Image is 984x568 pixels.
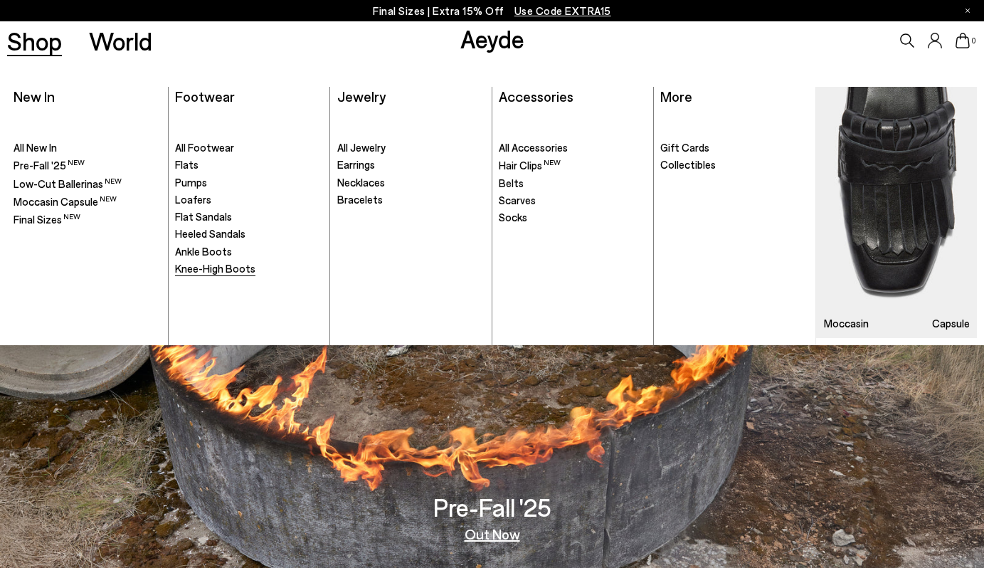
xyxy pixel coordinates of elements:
[175,158,199,171] span: Flats
[175,141,234,154] span: All Footwear
[499,194,646,208] a: Scarves
[824,318,869,329] h3: Moccasin
[337,88,386,105] a: Jewelry
[499,141,646,155] a: All Accessories
[175,245,232,258] span: Ankle Boots
[499,177,646,191] a: Belts
[499,159,561,172] span: Hair Clips
[337,158,375,171] span: Earrings
[14,141,161,155] a: All New In
[499,194,536,206] span: Scarves
[14,177,122,190] span: Low-Cut Ballerinas
[14,88,55,105] a: New In
[499,88,573,105] a: Accessories
[14,159,85,172] span: Pre-Fall '25
[660,88,692,105] a: More
[175,227,322,241] a: Heeled Sandals
[14,177,161,191] a: Low-Cut Ballerinas
[373,2,611,20] p: Final Sizes | Extra 15% Off
[175,176,207,189] span: Pumps
[460,23,524,53] a: Aeyde
[175,227,245,240] span: Heeled Sandals
[499,211,646,225] a: Socks
[175,262,255,275] span: Knee-High Boots
[175,210,322,224] a: Flat Sandals
[14,212,161,227] a: Final Sizes
[337,193,383,206] span: Bracelets
[465,527,520,541] a: Out Now
[14,195,117,208] span: Moccasin Capsule
[89,28,152,53] a: World
[970,37,977,45] span: 0
[337,193,485,207] a: Bracelets
[499,158,646,173] a: Hair Clips
[956,33,970,48] a: 0
[175,141,322,155] a: All Footwear
[499,177,524,189] span: Belts
[660,141,808,155] a: Gift Cards
[337,176,485,190] a: Necklaces
[660,158,716,171] span: Collectibles
[175,210,232,223] span: Flat Sandals
[499,211,527,223] span: Socks
[499,141,568,154] span: All Accessories
[337,141,386,154] span: All Jewelry
[175,88,235,105] a: Footwear
[14,158,161,173] a: Pre-Fall '25
[175,193,211,206] span: Loafers
[14,141,57,154] span: All New In
[337,176,385,189] span: Necklaces
[175,176,322,190] a: Pumps
[14,213,80,226] span: Final Sizes
[175,158,322,172] a: Flats
[514,4,611,17] span: Navigate to /collections/ss25-final-sizes
[932,318,970,329] h3: Capsule
[337,158,485,172] a: Earrings
[7,28,62,53] a: Shop
[175,245,322,259] a: Ankle Boots
[816,87,977,338] a: Moccasin Capsule
[14,194,161,209] a: Moccasin Capsule
[660,141,709,154] span: Gift Cards
[337,141,485,155] a: All Jewelry
[175,262,322,276] a: Knee-High Boots
[660,158,808,172] a: Collectibles
[816,87,977,338] img: Mobile_e6eede4d-78b8-4bd1-ae2a-4197e375e133_900x.jpg
[175,193,322,207] a: Loafers
[433,495,551,520] h3: Pre-Fall '25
